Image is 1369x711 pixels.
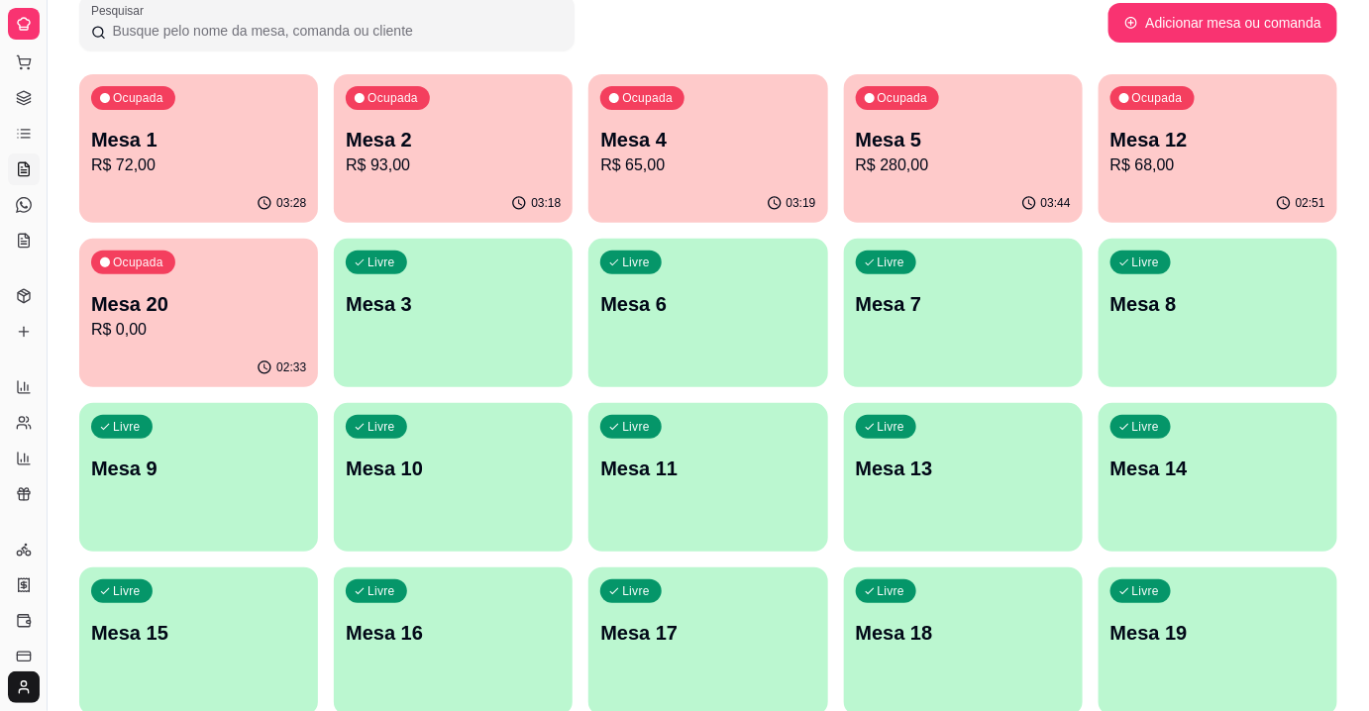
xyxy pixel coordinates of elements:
[91,318,306,342] p: R$ 0,00
[276,359,306,375] p: 02:33
[1132,90,1183,106] p: Ocupada
[1110,153,1325,177] p: R$ 68,00
[600,290,815,318] p: Mesa 6
[113,90,163,106] p: Ocupada
[1110,619,1325,647] p: Mesa 19
[368,254,395,270] p: Livre
[91,619,306,647] p: Mesa 15
[844,74,1083,223] button: OcupadaMesa 5R$ 280,0003:44
[368,90,418,106] p: Ocupada
[600,153,815,177] p: R$ 65,00
[1296,195,1325,211] p: 02:51
[622,419,650,435] p: Livre
[600,455,815,482] p: Mesa 11
[856,455,1071,482] p: Mesa 13
[91,2,151,19] label: Pesquisar
[856,619,1071,647] p: Mesa 18
[346,619,561,647] p: Mesa 16
[79,74,318,223] button: OcupadaMesa 1R$ 72,0003:28
[91,455,306,482] p: Mesa 9
[1110,455,1325,482] p: Mesa 14
[878,90,928,106] p: Ocupada
[856,126,1071,153] p: Mesa 5
[856,290,1071,318] p: Mesa 7
[1110,126,1325,153] p: Mesa 12
[1108,3,1337,43] button: Adicionar mesa ou comanda
[276,195,306,211] p: 03:28
[334,74,573,223] button: OcupadaMesa 2R$ 93,0003:18
[368,419,395,435] p: Livre
[91,153,306,177] p: R$ 72,00
[588,403,827,552] button: LivreMesa 11
[91,290,306,318] p: Mesa 20
[334,239,573,387] button: LivreMesa 3
[600,619,815,647] p: Mesa 17
[878,419,905,435] p: Livre
[878,254,905,270] p: Livre
[1132,419,1160,435] p: Livre
[531,195,561,211] p: 03:18
[113,419,141,435] p: Livre
[1110,290,1325,318] p: Mesa 8
[346,290,561,318] p: Mesa 3
[346,126,561,153] p: Mesa 2
[856,153,1071,177] p: R$ 280,00
[878,583,905,599] p: Livre
[622,583,650,599] p: Livre
[1132,583,1160,599] p: Livre
[79,403,318,552] button: LivreMesa 9
[334,403,573,552] button: LivreMesa 10
[113,583,141,599] p: Livre
[346,455,561,482] p: Mesa 10
[368,583,395,599] p: Livre
[1099,74,1337,223] button: OcupadaMesa 12R$ 68,0002:51
[622,90,673,106] p: Ocupada
[1099,403,1337,552] button: LivreMesa 14
[79,239,318,387] button: OcupadaMesa 20R$ 0,0002:33
[600,126,815,153] p: Mesa 4
[91,126,306,153] p: Mesa 1
[844,239,1083,387] button: LivreMesa 7
[1041,195,1071,211] p: 03:44
[588,239,827,387] button: LivreMesa 6
[622,254,650,270] p: Livre
[1132,254,1160,270] p: Livre
[787,195,816,211] p: 03:19
[844,403,1083,552] button: LivreMesa 13
[588,74,827,223] button: OcupadaMesa 4R$ 65,0003:19
[106,21,563,41] input: Pesquisar
[346,153,561,177] p: R$ 93,00
[113,254,163,270] p: Ocupada
[1099,239,1337,387] button: LivreMesa 8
